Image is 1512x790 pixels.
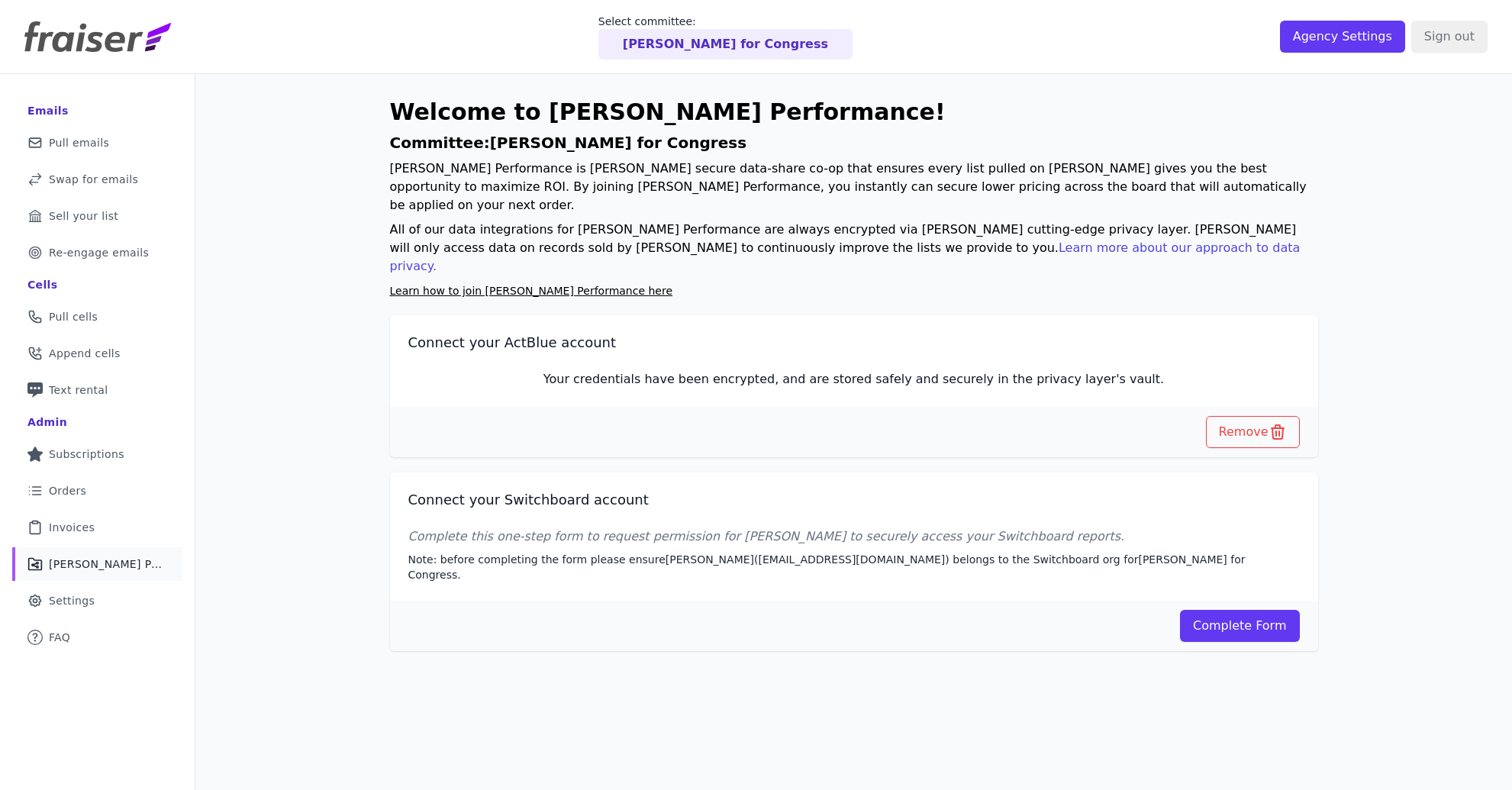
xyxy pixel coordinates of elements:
[408,552,1300,582] p: Note: before completing the form please ensure [PERSON_NAME] ( [EMAIL_ADDRESS][DOMAIN_NAME] ) bel...
[408,491,1300,509] h2: Connect your Switchboard account
[12,163,182,196] a: Swap for emails
[390,98,1318,126] h1: Welcome to [PERSON_NAME] Performance!
[1206,416,1300,448] button: Remove
[27,414,67,430] div: Admin
[390,221,1318,276] p: All of our data integrations for [PERSON_NAME] Performance are always encrypted via [PERSON_NAME]...
[12,373,182,407] a: Text rental
[408,334,1300,352] h2: Connect your ActBlue account
[12,437,182,471] a: Subscriptions
[1411,21,1488,53] input: Sign out
[12,236,182,269] a: Re-engage emails
[49,520,95,535] span: Invoices
[1180,610,1300,642] a: Complete Form
[12,621,182,654] a: FAQ
[390,160,1318,214] p: [PERSON_NAME] Performance is [PERSON_NAME] secure data-share co-op that ensures every list pulled...
[49,172,138,187] span: Swap for emails
[12,511,182,544] a: Invoices
[49,245,149,260] span: Re-engage emails
[49,447,124,462] span: Subscriptions
[27,277,57,292] div: Cells
[390,285,673,297] a: Learn how to join [PERSON_NAME] Performance here
[49,593,95,608] span: Settings
[12,547,182,581] a: [PERSON_NAME] Performance
[49,483,86,498] span: Orders
[12,300,182,334] a: Pull cells
[49,309,98,324] span: Pull cells
[12,474,182,508] a: Orders
[390,132,1318,153] h1: Committee: [PERSON_NAME] for Congress
[12,199,182,233] a: Sell your list
[12,126,182,160] a: Pull emails
[623,35,828,53] p: [PERSON_NAME] for Congress
[27,103,69,118] div: Emails
[408,370,1300,389] p: Your credentials have been encrypted, and are stored safely and securely in the privacy layer's v...
[49,135,109,150] span: Pull emails
[49,346,121,361] span: Append cells
[24,21,171,52] img: Fraiser Logo
[49,556,164,572] span: [PERSON_NAME] Performance
[408,527,1300,546] p: Complete this one-step form to request permission for [PERSON_NAME] to securely access your Switc...
[49,382,108,398] span: Text rental
[598,14,853,29] p: Select committee:
[1280,21,1405,53] input: Agency Settings
[49,208,118,224] span: Sell your list
[598,14,853,60] a: Select committee: [PERSON_NAME] for Congress
[12,337,182,370] a: Append cells
[49,630,70,645] span: FAQ
[12,584,182,617] a: Settings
